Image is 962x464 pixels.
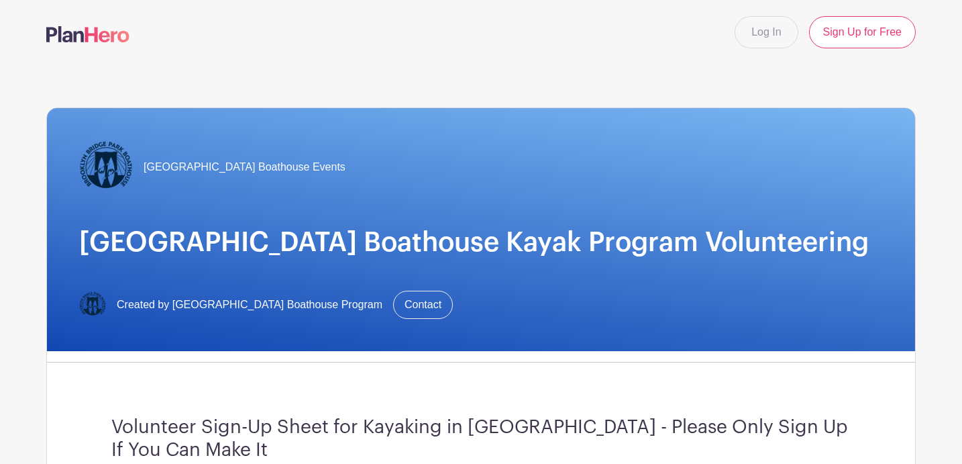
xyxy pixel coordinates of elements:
[79,291,106,318] img: Logo-Title.png
[46,26,129,42] img: logo-507f7623f17ff9eddc593b1ce0a138ce2505c220e1c5a4e2b4648c50719b7d32.svg
[144,159,345,175] span: [GEOGRAPHIC_DATA] Boathouse Events
[79,226,883,259] h1: [GEOGRAPHIC_DATA] Boathouse Kayak Program Volunteering
[393,291,453,319] a: Contact
[111,416,851,461] h3: Volunteer Sign-Up Sheet for Kayaking in [GEOGRAPHIC_DATA] - Please Only Sign Up If You Can Make It
[117,297,382,313] span: Created by [GEOGRAPHIC_DATA] Boathouse Program
[809,16,916,48] a: Sign Up for Free
[79,140,133,194] img: Logo-Title.png
[735,16,798,48] a: Log In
